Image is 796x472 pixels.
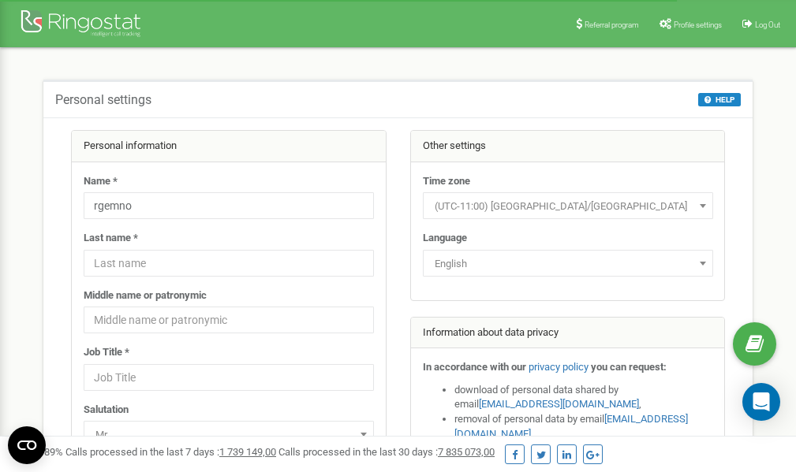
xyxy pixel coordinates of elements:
[72,131,386,162] div: Personal information
[55,93,151,107] h5: Personal settings
[423,174,470,189] label: Time zone
[423,361,526,373] strong: In accordance with our
[84,345,129,360] label: Job Title *
[755,20,780,29] span: Log Out
[438,446,495,458] u: 7 835 073,00
[278,446,495,458] span: Calls processed in the last 30 days :
[454,383,713,412] li: download of personal data shared by email ,
[674,20,722,29] span: Profile settings
[423,192,713,219] span: (UTC-11:00) Pacific/Midway
[84,192,374,219] input: Name
[529,361,589,373] a: privacy policy
[8,426,46,464] button: Open CMP widget
[89,424,368,446] span: Mr.
[84,231,138,246] label: Last name *
[591,361,667,373] strong: you can request:
[423,250,713,277] span: English
[84,174,118,189] label: Name *
[585,20,639,29] span: Referral program
[84,364,374,391] input: Job Title
[65,446,276,458] span: Calls processed in the last 7 days :
[428,195,708,217] span: (UTC-11:00) Pacific/Midway
[454,412,713,441] li: removal of personal data by email ,
[428,253,708,275] span: English
[219,446,276,458] u: 1 739 149,00
[423,231,467,246] label: Language
[84,288,207,303] label: Middle name or patronymic
[84,421,374,448] span: Mr.
[84,307,374,333] input: Middle name or patronymic
[411,318,725,349] div: Information about data privacy
[742,383,780,421] div: Open Intercom Messenger
[411,131,725,162] div: Other settings
[84,250,374,277] input: Last name
[84,403,129,418] label: Salutation
[479,398,639,410] a: [EMAIL_ADDRESS][DOMAIN_NAME]
[698,93,741,106] button: HELP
